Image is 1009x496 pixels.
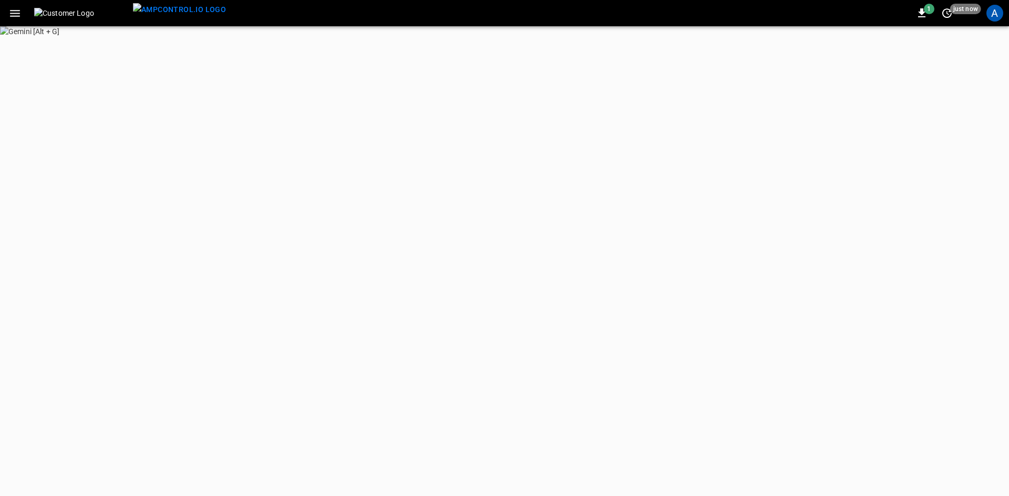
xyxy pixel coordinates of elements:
[924,4,934,14] span: 1
[939,5,955,22] button: set refresh interval
[950,4,981,14] span: just now
[986,5,1003,22] div: profile-icon
[34,8,129,18] img: Customer Logo
[133,3,226,16] img: ampcontrol.io logo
